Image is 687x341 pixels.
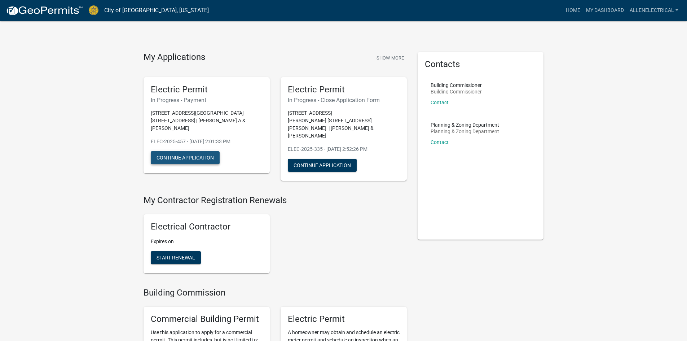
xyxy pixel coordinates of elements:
[431,129,499,134] p: Planning & Zoning Department
[431,89,482,94] p: Building Commissioner
[151,109,263,132] p: [STREET_ADDRESS][GEOGRAPHIC_DATA][STREET_ADDRESS] | [PERSON_NAME] A & [PERSON_NAME]
[89,5,98,15] img: City of Jeffersonville, Indiana
[151,222,263,232] h5: Electrical Contractor
[151,138,263,145] p: ELEC-2025-457 - [DATE] 2:01:33 PM
[425,59,537,70] h5: Contacts
[288,109,400,140] p: [STREET_ADDRESS][PERSON_NAME] [STREET_ADDRESS][PERSON_NAME] | [PERSON_NAME] & [PERSON_NAME]
[563,4,583,17] a: Home
[151,251,201,264] button: Start Renewal
[431,139,449,145] a: Contact
[374,52,407,64] button: Show More
[431,83,482,88] p: Building Commissioner
[144,195,407,206] h4: My Contractor Registration Renewals
[288,84,400,95] h5: Electric Permit
[288,97,400,104] h6: In Progress - Close Application Form
[151,84,263,95] h5: Electric Permit
[431,100,449,105] a: Contact
[431,122,499,127] p: Planning & Zoning Department
[144,52,205,63] h4: My Applications
[288,314,400,324] h5: Electric Permit
[151,314,263,324] h5: Commercial Building Permit
[151,151,220,164] button: Continue Application
[151,238,263,245] p: Expires on
[583,4,627,17] a: My Dashboard
[151,97,263,104] h6: In Progress - Payment
[144,195,407,279] wm-registration-list-section: My Contractor Registration Renewals
[144,288,407,298] h4: Building Commission
[288,159,357,172] button: Continue Application
[104,4,209,17] a: City of [GEOGRAPHIC_DATA], [US_STATE]
[627,4,681,17] a: AllenElectrical
[157,255,195,261] span: Start Renewal
[288,145,400,153] p: ELEC-2025-335 - [DATE] 2:52:26 PM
